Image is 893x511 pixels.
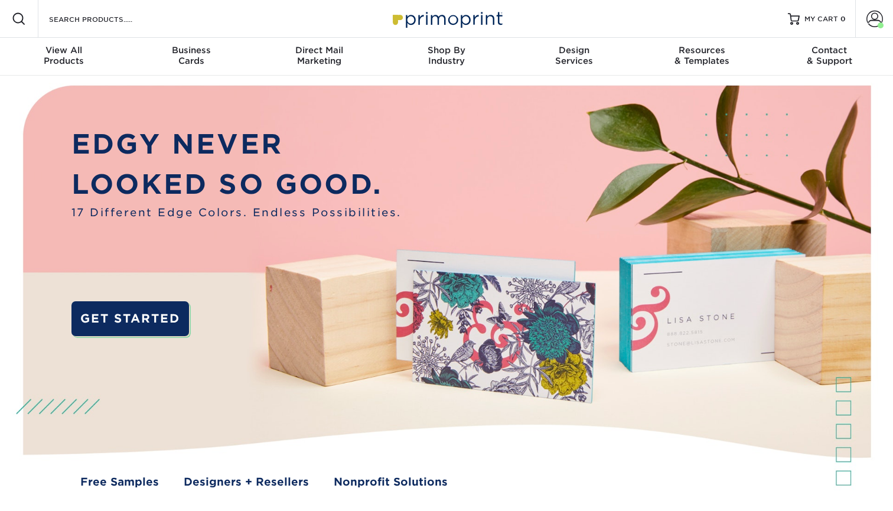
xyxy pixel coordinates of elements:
[510,45,638,56] span: Design
[255,45,383,66] div: Marketing
[128,45,255,56] span: Business
[383,45,510,56] span: Shop By
[765,45,893,66] div: & Support
[255,45,383,56] span: Direct Mail
[638,45,765,56] span: Resources
[510,38,638,76] a: DesignServices
[383,45,510,66] div: Industry
[71,164,402,204] p: LOOKED SO GOOD.
[80,474,159,490] a: Free Samples
[510,45,638,66] div: Services
[128,38,255,76] a: BusinessCards
[804,14,838,24] span: MY CART
[383,38,510,76] a: Shop ByIndustry
[128,45,255,66] div: Cards
[71,301,189,337] a: GET STARTED
[71,204,402,220] span: 17 Different Edge Colors. Endless Possibilities.
[334,474,448,490] a: Nonprofit Solutions
[387,6,506,31] img: Primoprint
[71,124,402,164] p: EDGY NEVER
[765,45,893,56] span: Contact
[48,12,163,26] input: SEARCH PRODUCTS.....
[638,38,765,76] a: Resources& Templates
[840,15,846,23] span: 0
[255,38,383,76] a: Direct MailMarketing
[765,38,893,76] a: Contact& Support
[184,474,309,490] a: Designers + Resellers
[638,45,765,66] div: & Templates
